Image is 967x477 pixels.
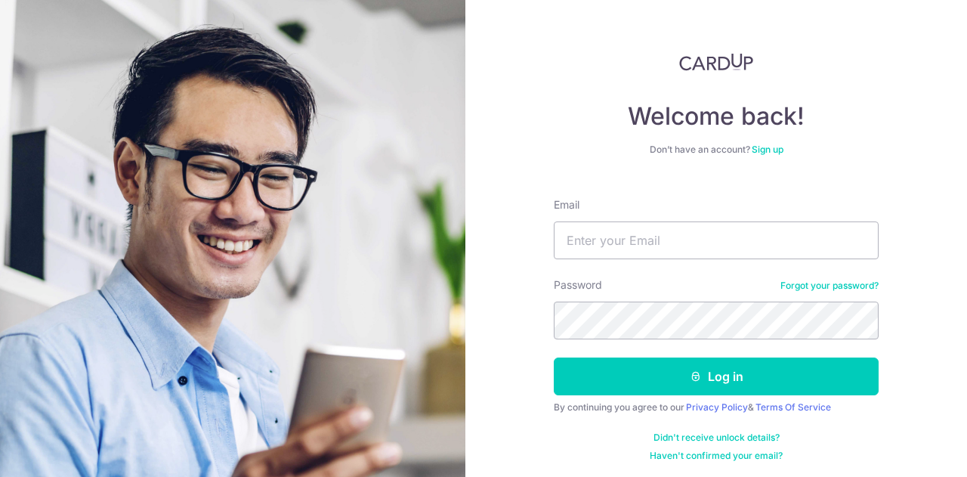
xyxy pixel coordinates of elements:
a: Terms Of Service [755,401,831,413]
a: Haven't confirmed your email? [650,450,783,462]
div: Don’t have an account? [554,144,879,156]
label: Password [554,277,602,293]
a: Privacy Policy [686,401,748,413]
a: Forgot your password? [780,280,879,292]
button: Log in [554,358,879,395]
img: CardUp Logo [679,53,753,71]
label: Email [554,197,579,212]
div: By continuing you agree to our & [554,401,879,414]
a: Sign up [752,144,783,155]
a: Didn't receive unlock details? [653,432,780,444]
input: Enter your Email [554,221,879,259]
h4: Welcome back! [554,101,879,132]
